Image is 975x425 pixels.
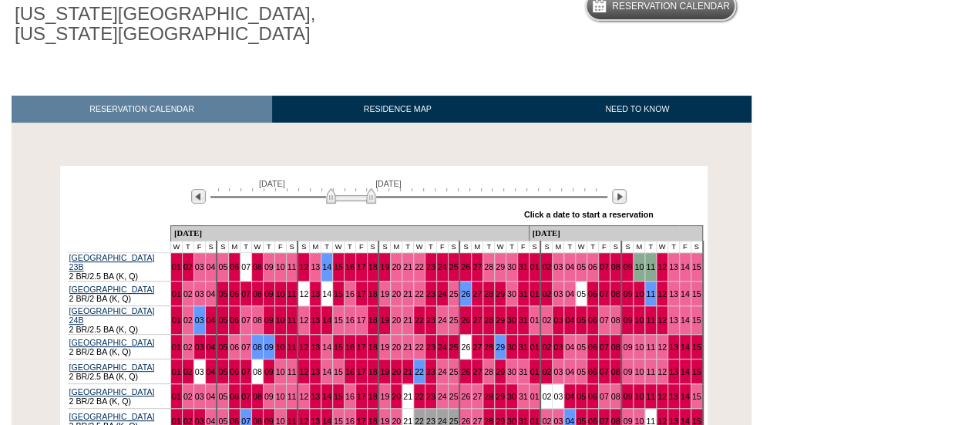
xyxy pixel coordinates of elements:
[264,392,274,401] a: 09
[612,2,730,12] h5: Reservation Calendar
[588,367,597,376] a: 06
[345,392,355,401] a: 16
[449,262,459,272] a: 25
[565,315,574,325] a: 04
[646,392,655,401] a: 11
[623,289,632,299] a: 09
[553,342,563,352] a: 03
[183,367,193,376] a: 02
[472,392,482,401] a: 27
[207,367,216,376] a: 04
[472,367,482,376] a: 27
[472,315,482,325] a: 27
[218,289,227,299] a: 05
[565,342,574,352] a: 04
[438,315,447,325] a: 24
[415,367,424,376] a: 22
[218,262,227,272] a: 05
[692,392,701,401] a: 15
[287,315,297,325] a: 11
[588,262,597,272] a: 06
[530,392,540,401] a: 01
[472,342,482,352] a: 27
[611,262,620,272] a: 08
[669,262,678,272] a: 13
[241,289,250,299] a: 07
[322,262,331,272] a: 14
[681,262,690,272] a: 14
[276,342,285,352] a: 10
[657,262,667,272] a: 12
[253,392,262,401] a: 08
[368,262,378,272] a: 18
[230,289,239,299] a: 06
[195,262,204,272] a: 03
[403,315,412,325] a: 21
[207,262,216,272] a: 04
[287,262,297,272] a: 11
[611,367,620,376] a: 08
[241,315,250,325] a: 07
[600,392,609,401] a: 07
[299,392,308,401] a: 12
[392,315,401,325] a: 20
[345,315,355,325] a: 16
[218,367,227,376] a: 05
[496,289,505,299] a: 29
[461,262,470,272] a: 26
[426,315,435,325] a: 23
[438,367,447,376] a: 24
[334,367,343,376] a: 15
[565,367,574,376] a: 04
[542,367,551,376] a: 02
[438,392,447,401] a: 24
[230,342,239,352] a: 06
[646,315,655,325] a: 11
[461,289,470,299] a: 26
[207,289,216,299] a: 04
[426,367,435,376] a: 23
[553,367,563,376] a: 03
[299,289,308,299] a: 12
[692,342,701,352] a: 15
[496,342,505,352] a: 29
[507,392,516,401] a: 30
[380,342,389,352] a: 19
[611,392,620,401] a: 08
[311,392,320,401] a: 13
[415,315,424,325] a: 22
[461,342,470,352] a: 26
[415,262,424,272] a: 22
[334,392,343,401] a: 15
[172,315,181,325] a: 01
[299,262,308,272] a: 12
[496,367,505,376] a: 29
[461,367,470,376] a: 26
[276,367,285,376] a: 10
[634,367,644,376] a: 10
[345,262,355,272] a: 16
[600,315,609,325] a: 07
[195,342,204,352] a: 03
[530,367,540,376] a: 01
[484,289,493,299] a: 28
[368,289,378,299] a: 18
[692,289,701,299] a: 15
[183,262,193,272] a: 02
[507,315,516,325] a: 30
[299,367,308,376] a: 12
[623,262,632,272] a: 09
[69,306,155,325] a: [GEOGRAPHIC_DATA] 24B
[230,392,239,401] a: 06
[681,315,690,325] a: 14
[565,392,574,401] a: 04
[322,367,331,376] a: 14
[207,392,216,401] a: 04
[253,342,262,352] a: 08
[403,367,412,376] a: 21
[542,315,551,325] a: 02
[657,342,667,352] a: 12
[264,315,274,325] a: 09
[380,315,389,325] a: 19
[172,392,181,401] a: 01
